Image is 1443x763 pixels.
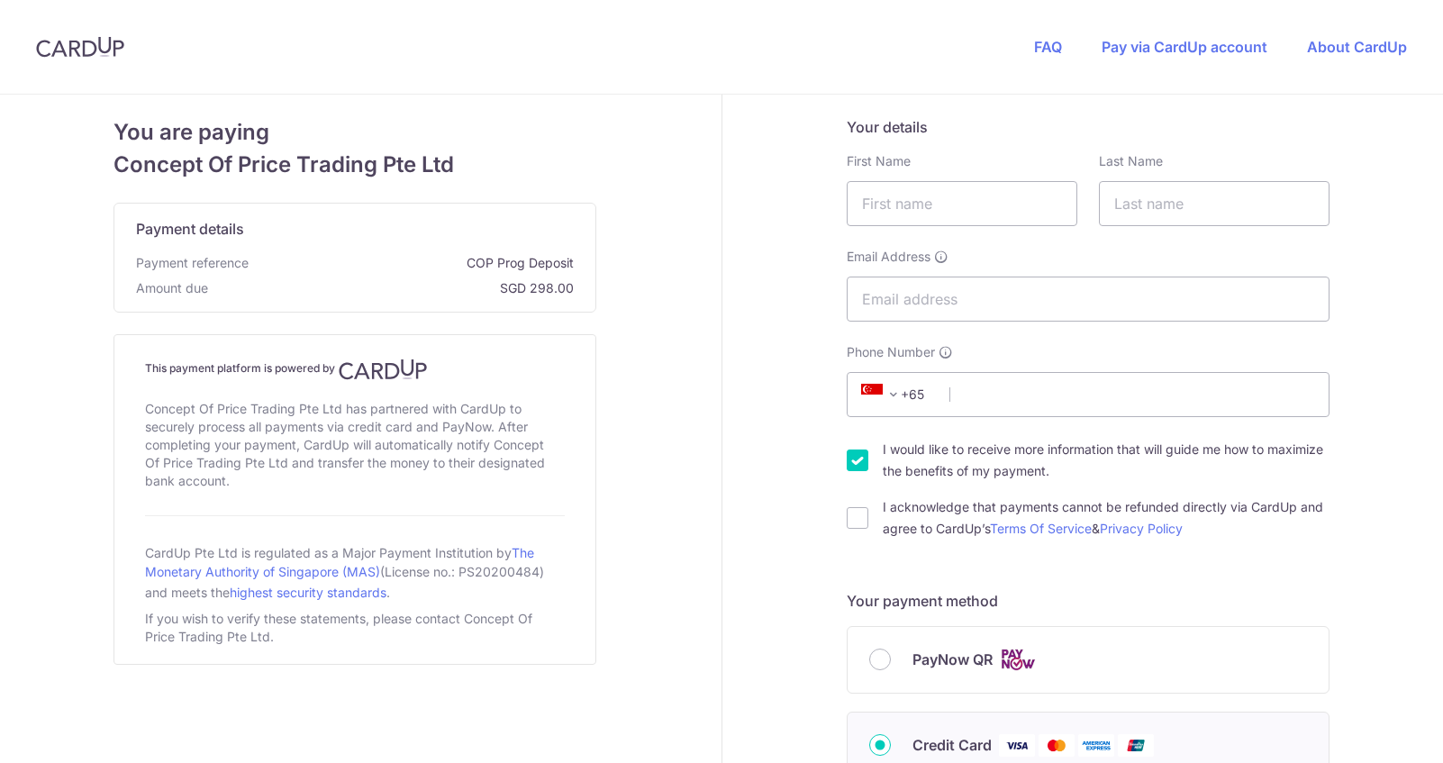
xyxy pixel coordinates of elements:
span: SGD 298.00 [215,279,574,297]
img: Visa [999,734,1035,757]
div: If you wish to verify these statements, please contact Concept Of Price Trading Pte Ltd. [145,606,565,649]
img: CardUp [339,359,427,380]
span: Payment details [136,218,244,240]
label: I acknowledge that payments cannot be refunded directly via CardUp and agree to CardUp’s & [883,496,1330,540]
span: Phone Number [847,343,935,361]
div: Concept Of Price Trading Pte Ltd has partnered with CardUp to securely process all payments via c... [145,396,565,494]
span: Payment reference [136,254,249,272]
img: Union Pay [1118,734,1154,757]
span: +65 [861,384,904,405]
iframe: Opens a widget where you can find more information [1328,709,1425,754]
input: Last name [1099,181,1330,226]
h4: This payment platform is powered by [145,359,565,380]
a: FAQ [1034,38,1062,56]
img: CardUp [36,36,124,58]
h5: Your details [847,116,1330,138]
span: COP Prog Deposit [256,254,574,272]
span: Concept Of Price Trading Pte Ltd [113,149,596,181]
img: Cards logo [1000,649,1036,671]
a: Pay via CardUp account [1102,38,1267,56]
span: Credit Card [912,734,992,756]
div: Credit Card Visa Mastercard American Express Union Pay [869,734,1307,757]
span: Email Address [847,248,930,266]
span: You are paying [113,116,596,149]
img: American Express [1078,734,1114,757]
img: Mastercard [1039,734,1075,757]
h5: Your payment method [847,590,1330,612]
a: About CardUp [1307,38,1407,56]
a: Terms Of Service [990,521,1092,536]
div: CardUp Pte Ltd is regulated as a Major Payment Institution by (License no.: PS20200484) and meets... [145,538,565,606]
input: Email address [847,277,1330,322]
span: +65 [856,384,937,405]
span: Amount due [136,279,208,297]
a: Privacy Policy [1100,521,1183,536]
a: highest security standards [230,585,386,600]
label: First Name [847,152,911,170]
label: Last Name [1099,152,1163,170]
input: First name [847,181,1077,226]
span: PayNow QR [912,649,993,670]
div: PayNow QR Cards logo [869,649,1307,671]
label: I would like to receive more information that will guide me how to maximize the benefits of my pa... [883,439,1330,482]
